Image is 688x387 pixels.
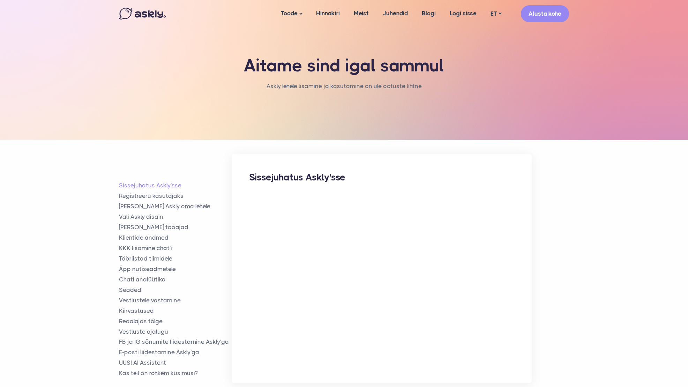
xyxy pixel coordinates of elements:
[119,338,232,346] a: FB ja IG sõnumite liidestamine Askly'ga
[267,81,422,98] nav: breadcrumb
[119,255,232,263] a: Tööriistad tiimidele
[119,202,232,210] a: [PERSON_NAME] Askly oma lehele
[119,317,232,325] a: Reaalajas tõlge
[119,265,232,273] a: Äpp nutiseadmetele
[484,9,508,19] a: ET
[234,56,454,76] h1: Aitame sind igal sammul
[521,5,569,22] a: Alusta kohe
[119,8,166,20] img: Askly
[119,244,232,252] a: KKK lisamine chat'i
[119,369,232,377] a: Kas teil on rohkem küsimusi?
[119,276,232,284] a: Chati analüütika
[119,348,232,356] a: E-posti liidestamine Askly'ga
[119,296,232,304] a: Vestlustele vastamine
[119,213,232,221] a: Vali Askly disain
[249,171,514,184] h2: Sissejuhatus Askly'sse
[119,192,232,200] a: Registreeru kasutajaks
[119,307,232,315] a: Kiirvastused
[665,330,683,364] iframe: Askly chat
[119,359,232,367] a: UUS! AI Assistent
[119,328,232,336] a: Vestluste ajalugu
[119,234,232,242] a: Klientide andmed
[119,286,232,294] a: Seaded
[119,223,232,231] a: [PERSON_NAME] tööajad
[119,181,232,189] a: Sissejuhatus Askly'sse
[267,81,422,91] li: Askly lehele lisamine ja kasutamine on üle ootuste lihtne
